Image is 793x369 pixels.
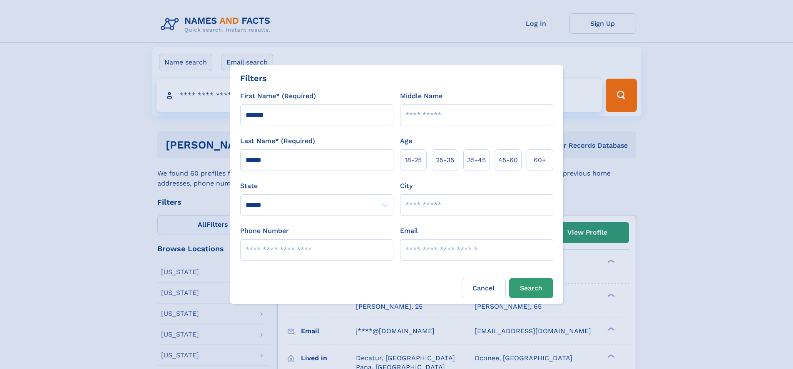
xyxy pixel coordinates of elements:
[436,155,454,165] span: 25‑35
[400,226,418,236] label: Email
[400,181,413,191] label: City
[534,155,546,165] span: 60+
[509,278,553,298] button: Search
[400,91,442,101] label: Middle Name
[240,136,315,146] label: Last Name* (Required)
[462,278,506,298] label: Cancel
[498,155,518,165] span: 45‑60
[467,155,486,165] span: 35‑45
[400,136,412,146] label: Age
[240,72,267,84] div: Filters
[240,91,316,101] label: First Name* (Required)
[405,155,422,165] span: 18‑25
[240,181,393,191] label: State
[240,226,289,236] label: Phone Number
